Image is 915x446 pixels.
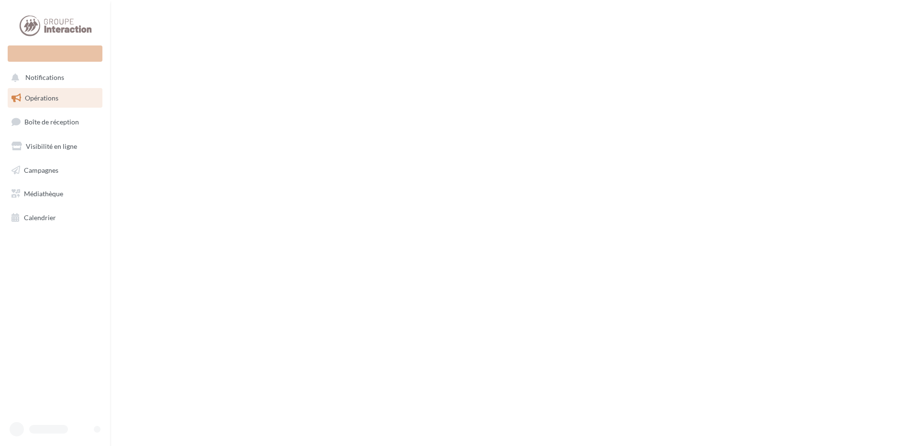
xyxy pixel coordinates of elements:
[6,160,104,180] a: Campagnes
[6,208,104,228] a: Calendrier
[8,45,102,62] div: Nouvelle campagne
[6,184,104,204] a: Médiathèque
[25,94,58,102] span: Opérations
[26,142,77,150] span: Visibilité en ligne
[24,166,58,174] span: Campagnes
[24,213,56,222] span: Calendrier
[25,74,64,82] span: Notifications
[24,190,63,198] span: Médiathèque
[6,111,104,132] a: Boîte de réception
[24,118,79,126] span: Boîte de réception
[6,136,104,156] a: Visibilité en ligne
[6,88,104,108] a: Opérations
